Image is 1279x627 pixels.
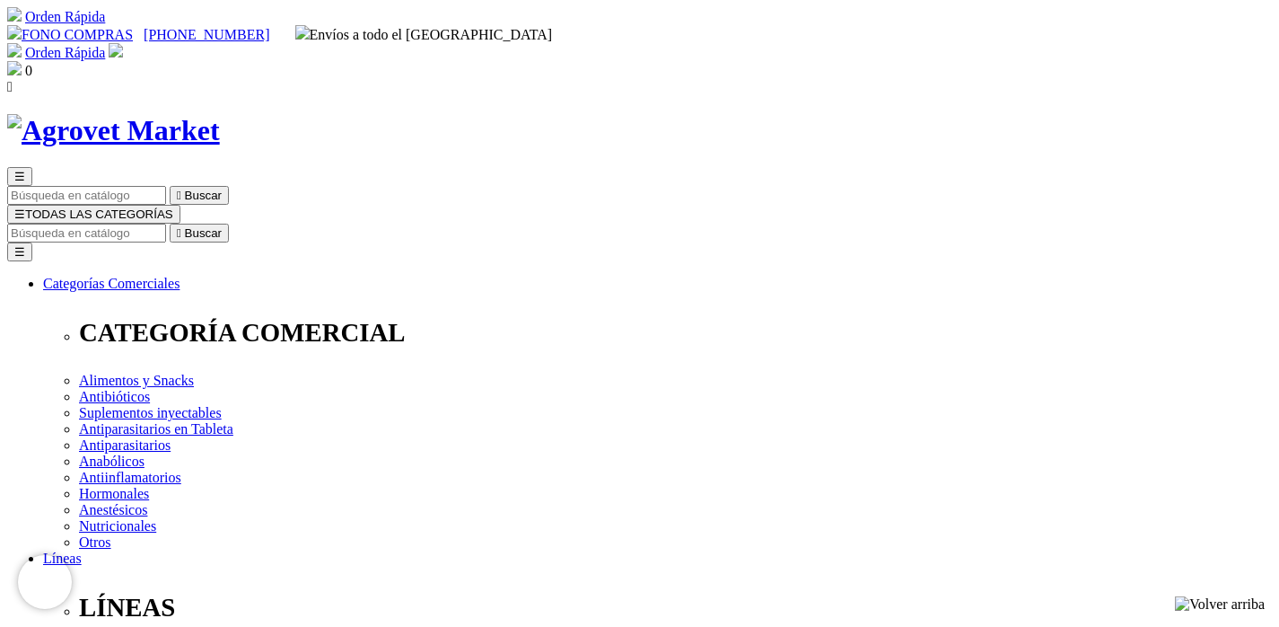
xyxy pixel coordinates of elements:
[7,7,22,22] img: shopping-cart.svg
[7,224,166,243] input: Buscar
[144,27,269,42] a: [PHONE_NUMBER]
[7,25,22,40] img: phone.svg
[109,45,123,60] a: Acceda a su cuenta de cliente
[177,189,181,202] i: 
[7,243,32,261] button: ☰
[79,534,111,550] a: Otros
[18,555,72,609] iframe: Brevo live chat
[177,226,181,240] i: 
[25,63,32,78] span: 0
[79,502,147,517] a: Anestésicos
[79,518,156,534] a: Nutricionales
[7,167,32,186] button: ☰
[7,205,180,224] button: ☰TODAS LAS CATEGORÍAS
[295,25,310,40] img: delivery-truck.svg
[7,186,166,205] input: Buscar
[170,224,229,243] button:  Buscar
[185,189,222,202] span: Buscar
[7,61,22,75] img: shopping-bag.svg
[79,437,171,453] a: Antiparasitarios
[7,114,220,147] img: Agrovet Market
[14,170,25,183] span: ☰
[79,486,149,501] a: Hormonales
[79,593,1272,623] p: LÍNEAS
[43,551,82,566] a: Líneas
[295,27,553,42] span: Envíos a todo el [GEOGRAPHIC_DATA]
[79,318,1272,348] p: CATEGORÍA COMERCIAL
[14,208,25,221] span: ☰
[25,45,105,60] a: Orden Rápida
[109,43,123,57] img: user.svg
[25,9,105,24] a: Orden Rápida
[79,454,145,469] a: Anabólicos
[7,27,133,42] a: FONO COMPRAS
[79,405,222,420] a: Suplementos inyectables
[79,373,194,388] a: Alimentos y Snacks
[7,79,13,94] i: 
[185,226,222,240] span: Buscar
[170,186,229,205] button:  Buscar
[79,421,233,437] a: Antiparasitarios en Tableta
[79,389,150,404] a: Antibióticos
[1175,596,1265,613] img: Volver arriba
[79,470,181,485] a: Antiinflamatorios
[43,276,180,291] a: Categorías Comerciales
[7,43,22,57] img: shopping-cart.svg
